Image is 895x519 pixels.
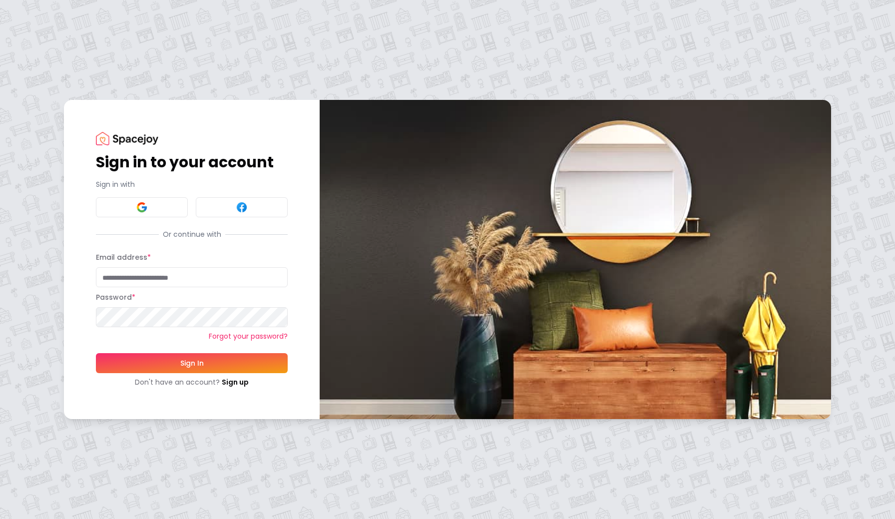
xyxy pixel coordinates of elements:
h1: Sign in to your account [96,153,288,171]
p: Sign in with [96,179,288,189]
img: Spacejoy Logo [96,132,158,145]
img: banner [320,100,831,419]
a: Sign up [222,377,249,387]
span: Or continue with [159,229,225,239]
img: Facebook signin [236,201,248,213]
label: Email address [96,252,151,262]
img: Google signin [136,201,148,213]
label: Password [96,292,135,302]
button: Sign In [96,353,288,373]
div: Don't have an account? [96,377,288,387]
a: Forgot your password? [96,331,288,341]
